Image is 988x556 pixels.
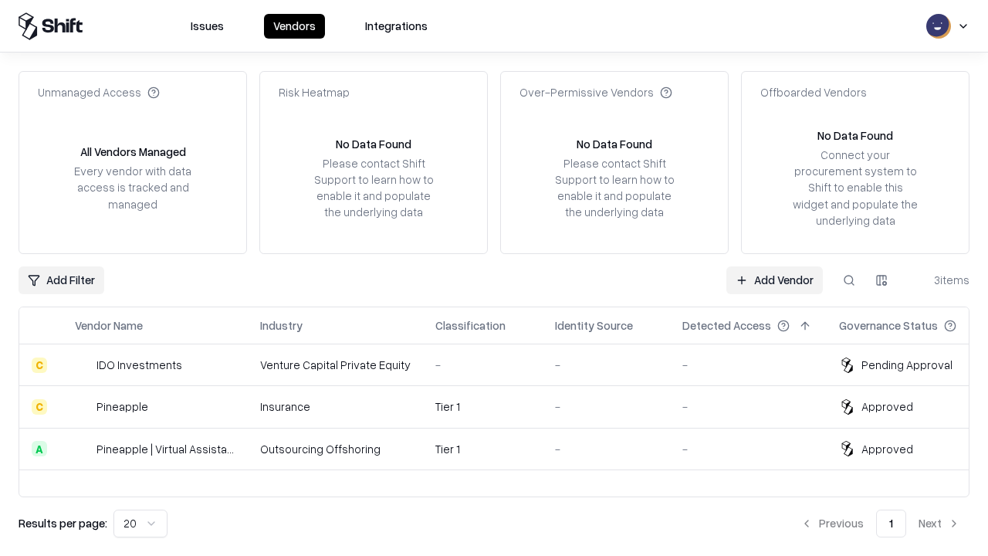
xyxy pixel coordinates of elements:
[356,14,437,39] button: Integrations
[336,136,411,152] div: No Data Found
[181,14,233,39] button: Issues
[519,84,672,100] div: Over-Permissive Vendors
[279,84,350,100] div: Risk Heatmap
[38,84,160,100] div: Unmanaged Access
[682,357,814,373] div: -
[550,155,678,221] div: Please contact Shift Support to learn how to enable it and populate the underlying data
[861,441,913,457] div: Approved
[682,398,814,415] div: -
[555,441,658,457] div: -
[260,441,411,457] div: Outsourcing Offshoring
[96,398,148,415] div: Pineapple
[555,398,658,415] div: -
[908,272,969,288] div: 3 items
[19,266,104,294] button: Add Filter
[80,144,186,160] div: All Vendors Managed
[75,441,90,456] img: Pineapple | Virtual Assistant Agency
[839,317,938,334] div: Governance Status
[726,266,823,294] a: Add Vendor
[435,441,530,457] div: Tier 1
[75,399,90,415] img: Pineapple
[69,163,197,212] div: Every vendor with data access is tracked and managed
[435,357,530,373] div: -
[555,317,633,334] div: Identity Source
[264,14,325,39] button: Vendors
[260,357,411,373] div: Venture Capital Private Equity
[861,357,952,373] div: Pending Approval
[682,441,814,457] div: -
[577,136,652,152] div: No Data Found
[260,398,411,415] div: Insurance
[555,357,658,373] div: -
[760,84,867,100] div: Offboarded Vendors
[96,357,182,373] div: IDO Investments
[682,317,771,334] div: Detected Access
[791,510,969,537] nav: pagination
[435,317,506,334] div: Classification
[876,510,906,537] button: 1
[32,358,47,373] div: C
[32,399,47,415] div: C
[75,317,143,334] div: Vendor Name
[861,398,913,415] div: Approved
[32,441,47,456] div: A
[260,317,303,334] div: Industry
[96,441,235,457] div: Pineapple | Virtual Assistant Agency
[791,147,919,229] div: Connect your procurement system to Shift to enable this widget and populate the underlying data
[310,155,438,221] div: Please contact Shift Support to learn how to enable it and populate the underlying data
[19,515,107,531] p: Results per page:
[817,127,893,144] div: No Data Found
[75,358,90,373] img: IDO Investments
[435,398,530,415] div: Tier 1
